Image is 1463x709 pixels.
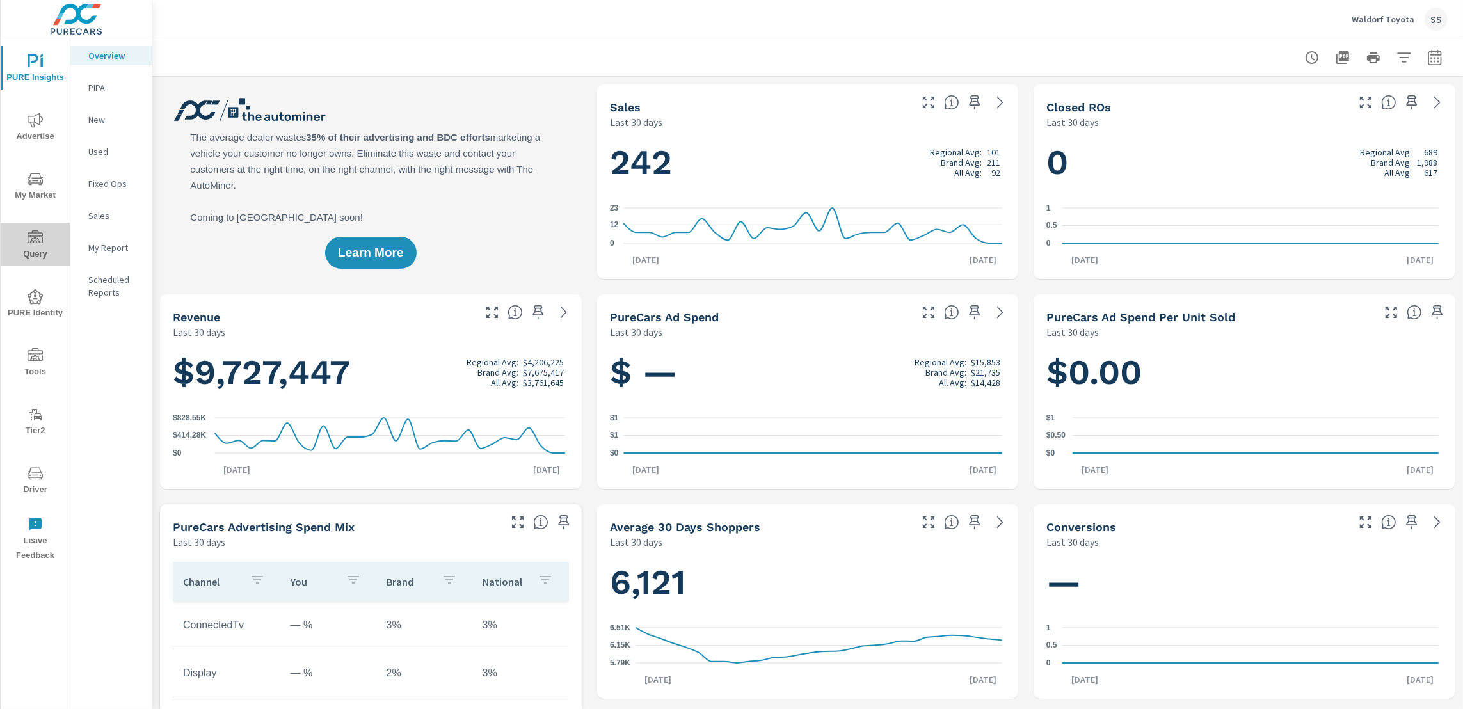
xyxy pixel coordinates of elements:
p: Last 30 days [173,324,225,340]
p: Last 30 days [610,534,662,550]
a: See more details in report [990,512,1011,532]
td: 3% [376,609,472,641]
p: [DATE] [1398,463,1443,476]
p: [DATE] [636,673,680,686]
td: — % [280,609,376,641]
p: [DATE] [1062,253,1107,266]
span: PURE Insights [4,54,66,85]
p: Last 30 days [610,115,662,130]
text: $1 [610,413,619,422]
text: 6.51K [610,623,630,632]
p: $3,761,645 [523,378,564,388]
p: $4,206,225 [523,357,564,367]
span: Save this to your personalized report [964,92,985,113]
p: $7,675,417 [523,367,564,378]
p: $14,428 [971,378,1000,388]
span: Driver [4,466,66,497]
p: Brand [387,575,431,588]
div: nav menu [1,38,70,568]
h5: Sales [610,100,641,114]
p: All Avg: [954,168,982,178]
a: See more details in report [554,302,574,323]
span: A rolling 30 day total of daily Shoppers on the dealership website, averaged over the selected da... [944,514,959,530]
span: Total sales revenue over the selected date range. [Source: This data is sourced from the dealer’s... [508,305,523,320]
p: Used [88,145,141,158]
p: Last 30 days [1046,115,1099,130]
p: [DATE] [623,253,668,266]
a: See more details in report [1427,92,1448,113]
p: All Avg: [939,378,966,388]
p: Last 30 days [1046,324,1099,340]
p: Brand Avg: [477,367,518,378]
p: Last 30 days [173,534,225,550]
p: You [291,575,335,588]
p: Scheduled Reports [88,273,141,299]
h1: 242 [610,141,1006,184]
button: Make Fullscreen [1381,302,1402,323]
span: Save this to your personalized report [964,302,985,323]
span: Tools [4,348,66,379]
td: ConnectedTv [173,609,280,641]
h5: PureCars Advertising Spend Mix [173,520,355,534]
span: This table looks at how you compare to the amount of budget you spend per channel as opposed to y... [533,514,548,530]
p: All Avg: [491,378,518,388]
h5: Conversions [1046,520,1116,534]
p: [DATE] [1398,253,1443,266]
text: 0 [1046,658,1051,667]
p: All Avg: [1385,168,1412,178]
h5: PureCars Ad Spend Per Unit Sold [1046,310,1235,324]
div: Fixed Ops [70,174,152,193]
p: 92 [991,168,1000,178]
span: PURE Identity [4,289,66,321]
text: 1 [1046,623,1051,632]
text: 12 [610,220,619,229]
div: Sales [70,206,152,225]
p: Waldorf Toyota [1352,13,1414,25]
div: Used [70,142,152,161]
p: [DATE] [1062,673,1107,686]
text: $828.55K [173,413,206,422]
button: Make Fullscreen [918,92,939,113]
p: National [483,575,527,588]
p: $15,853 [971,357,1000,367]
p: Overview [88,49,141,62]
p: [DATE] [961,463,1005,476]
p: Regional Avg: [467,357,518,367]
button: Learn More [325,237,416,269]
h5: Revenue [173,310,220,324]
p: My Report [88,241,141,254]
h1: $9,727,447 [173,351,569,394]
button: Make Fullscreen [918,302,939,323]
p: [DATE] [961,253,1005,266]
button: Make Fullscreen [918,512,939,532]
p: Brand Avg: [941,157,982,168]
text: 0.5 [1046,641,1057,650]
p: Last 30 days [610,324,662,340]
text: 6.15K [610,641,630,650]
p: [DATE] [214,463,259,476]
text: $0.50 [1046,431,1066,440]
p: 101 [987,147,1000,157]
span: Total cost of media for all PureCars channels for the selected dealership group over the selected... [944,305,959,320]
div: PIPA [70,78,152,97]
h1: 6,121 [610,561,1006,604]
div: Overview [70,46,152,65]
td: 3% [472,657,568,689]
p: [DATE] [1073,463,1117,476]
h5: PureCars Ad Spend [610,310,719,324]
p: $21,735 [971,367,1000,378]
p: New [88,113,141,126]
text: $0 [610,449,619,458]
div: SS [1425,8,1448,31]
p: 211 [987,157,1000,168]
span: Save this to your personalized report [1402,92,1422,113]
button: "Export Report to PDF" [1330,45,1355,70]
h1: 0 [1046,141,1443,184]
text: $0 [173,449,182,458]
a: See more details in report [1427,512,1448,532]
button: Make Fullscreen [482,302,502,323]
h5: Average 30 Days Shoppers [610,520,760,534]
td: 3% [472,609,568,641]
span: Leave Feedback [4,517,66,563]
span: Number of Repair Orders Closed by the selected dealership group over the selected time range. [So... [1381,95,1396,110]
